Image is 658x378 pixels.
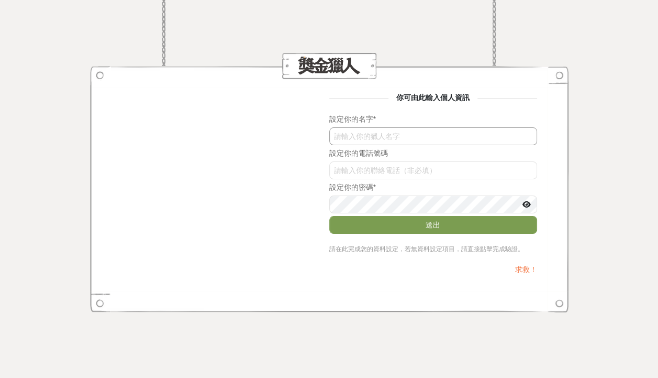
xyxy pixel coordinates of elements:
div: 設定你的電話號碼 [329,148,537,159]
div: 設定你的名字 * [329,114,537,125]
a: 求救！ [515,265,537,274]
div: 設定你的密碼 * [329,182,537,193]
span: 請在此完成您的資料設定，若無資料設定項目，請直接點擊完成驗證。 [329,245,524,253]
input: 請輸入你的聯絡電話（非必填） [329,161,537,179]
button: 送出 [329,216,537,234]
span: 你可由此輸入個人資訊 [388,93,477,102]
input: 請輸入你的獵人名字 [329,127,537,145]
